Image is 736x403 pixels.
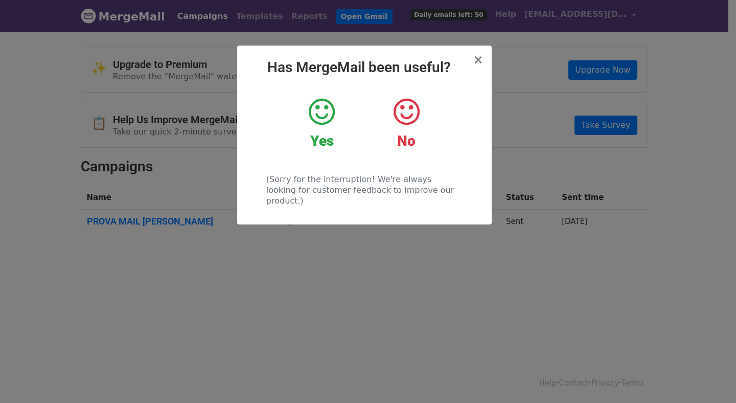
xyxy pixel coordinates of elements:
[245,59,484,76] h2: Has MergeMail been useful?
[397,132,416,149] strong: No
[310,132,334,149] strong: Yes
[473,53,483,67] span: ×
[287,97,356,150] a: Yes
[473,54,483,66] button: Close
[372,97,441,150] a: No
[266,174,462,206] p: (Sorry for the interruption! We're always looking for customer feedback to improve our product.)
